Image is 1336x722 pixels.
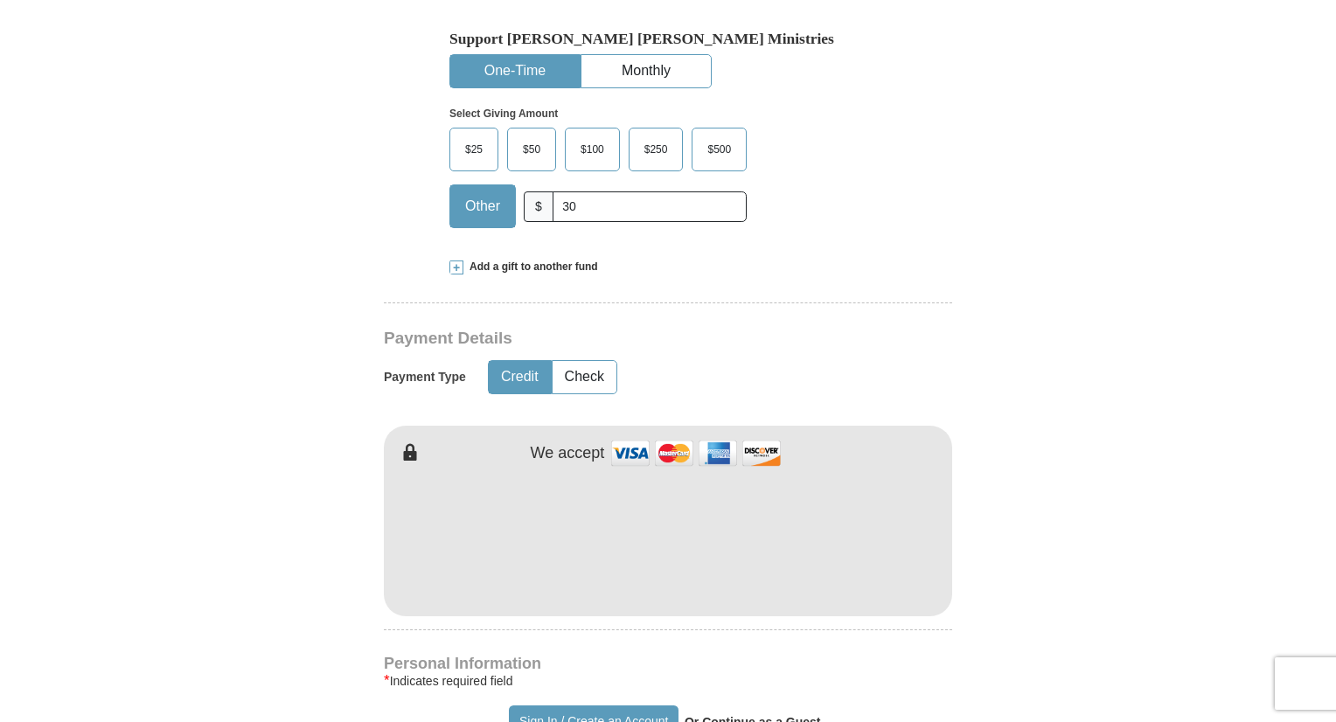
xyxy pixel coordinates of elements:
[581,55,711,87] button: Monthly
[384,670,952,691] div: Indicates required field
[450,55,580,87] button: One-Time
[456,136,491,163] span: $25
[514,136,549,163] span: $50
[553,191,747,222] input: Other Amount
[463,260,598,274] span: Add a gift to another fund
[489,361,551,393] button: Credit
[449,108,558,120] strong: Select Giving Amount
[553,361,616,393] button: Check
[449,30,887,48] h5: Support [PERSON_NAME] [PERSON_NAME] Ministries
[572,136,613,163] span: $100
[384,370,466,385] h5: Payment Type
[384,656,952,670] h4: Personal Information
[384,329,830,349] h3: Payment Details
[531,444,605,463] h4: We accept
[699,136,740,163] span: $500
[456,193,509,219] span: Other
[636,136,677,163] span: $250
[524,191,553,222] span: $
[609,434,783,472] img: credit cards accepted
